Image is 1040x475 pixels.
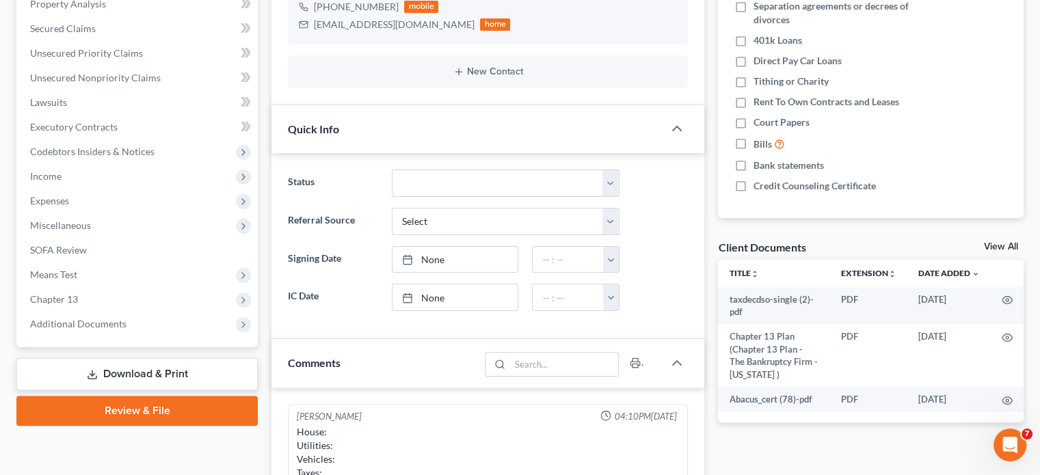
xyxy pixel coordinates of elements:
a: Date Added expand_more [918,268,980,278]
span: Codebtors Insiders & Notices [30,146,155,157]
div: home [480,18,510,31]
span: Direct Pay Car Loans [754,54,842,68]
a: SOFA Review [19,238,258,262]
span: Unsecured Nonpriority Claims [30,72,161,83]
label: Status [281,169,384,197]
td: PDF [830,387,907,411]
span: 401k Loans [754,33,802,47]
a: Unsecured Priority Claims [19,41,258,66]
a: None [392,284,518,310]
span: Miscellaneous [30,219,91,231]
span: Secured Claims [30,23,96,34]
a: Extensionunfold_more [841,268,896,278]
span: Quick Info [288,122,339,135]
a: None [392,247,518,273]
a: Unsecured Nonpriority Claims [19,66,258,90]
span: Income [30,170,62,182]
span: Credit Counseling Certificate [754,179,876,193]
a: Titleunfold_more [729,268,758,278]
i: expand_more [972,270,980,278]
a: Review & File [16,396,258,426]
label: Signing Date [281,246,384,273]
td: PDF [830,324,907,387]
input: -- : -- [533,247,604,273]
span: Expenses [30,195,69,206]
a: Lawsuits [19,90,258,115]
span: Executory Contracts [30,121,118,133]
td: Abacus_cert (78)-pdf [718,387,830,411]
a: View All [984,242,1018,252]
a: Download & Print [16,358,258,390]
i: unfold_more [888,270,896,278]
a: Secured Claims [19,16,258,41]
input: Search... [510,353,619,376]
div: mobile [404,1,438,13]
input: -- : -- [533,284,604,310]
td: taxdecdso-single (2)-pdf [718,287,830,325]
label: IC Date [281,284,384,311]
td: [DATE] [907,287,991,325]
span: Chapter 13 [30,293,78,305]
span: Comments [288,356,341,369]
button: New Contact [299,66,677,77]
span: 7 [1022,429,1032,439]
td: Chapter 13 Plan (Chapter 13 Plan - The Bankruptcy Firm - [US_STATE] ) [718,324,830,387]
span: Unsecured Priority Claims [30,47,143,59]
span: Bank statements [754,159,824,172]
td: PDF [830,287,907,325]
label: Referral Source [281,208,384,235]
span: Means Test [30,269,77,280]
span: [PHONE_NUMBER] [314,1,399,12]
span: Tithing or Charity [754,74,829,88]
span: Additional Documents [30,318,126,329]
i: unfold_more [750,270,758,278]
span: Rent To Own Contracts and Leases [754,95,899,109]
span: Court Papers [754,116,810,129]
span: 04:10PM[DATE] [614,410,676,423]
a: Executory Contracts [19,115,258,139]
td: [DATE] [907,387,991,411]
td: [DATE] [907,324,991,387]
div: [EMAIL_ADDRESS][DOMAIN_NAME] [314,18,475,31]
div: [PERSON_NAME] [297,410,362,423]
span: Bills [754,137,772,151]
span: SOFA Review [30,244,87,256]
span: Lawsuits [30,96,67,108]
div: Client Documents [718,240,805,254]
iframe: Intercom live chat [994,429,1026,461]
